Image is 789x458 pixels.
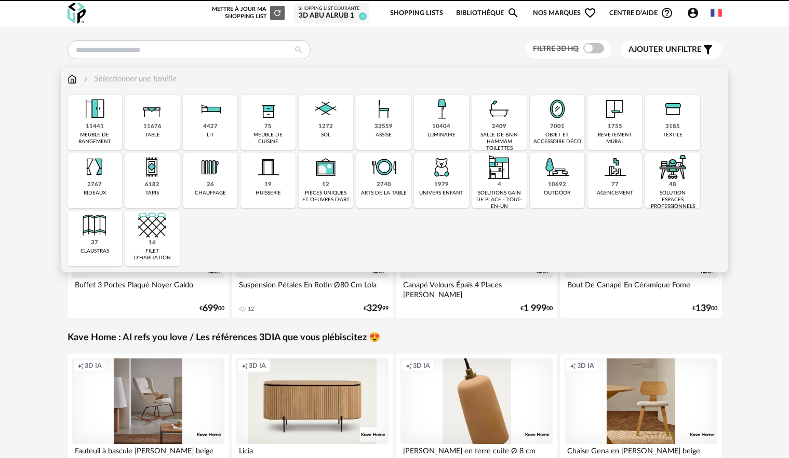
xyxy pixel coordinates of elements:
[207,181,214,189] div: 26
[248,306,254,313] div: 12
[82,73,177,85] div: Sélectionner une famille
[321,132,330,138] div: sol
[533,132,581,145] div: objet et accessoire déco
[507,7,519,19] span: Magnify icon
[86,123,104,131] div: 11441
[601,153,629,181] img: Agencement.png
[520,305,553,312] div: € 00
[377,181,391,189] div: 2740
[85,362,102,370] span: 3D IA
[427,153,456,181] img: UniversEnfant.png
[249,362,266,370] span: 3D IA
[322,181,329,189] div: 12
[659,153,687,181] img: espace-de-travail.png
[543,153,571,181] img: Outdoor.png
[544,190,570,197] div: outdoor
[548,181,566,189] div: 10692
[145,190,159,197] div: tapis
[299,6,365,21] a: Shopping List courante 3D ABU ALRUB 1 4
[196,95,224,123] img: Literie.png
[72,278,225,299] div: Buffet 3 Portes Plaqué Noyer Galdo
[584,7,596,19] span: Heart Outline icon
[413,362,430,370] span: 3D IA
[533,45,579,52] span: Filtre 3D HQ
[244,132,292,145] div: meuble de cuisine
[492,123,506,131] div: 2409
[609,7,673,19] span: Centre d'aideHelp Circle Outline icon
[400,278,553,299] div: Canapé Velours Épais 4 Places [PERSON_NAME]
[370,95,398,123] img: Assise.png
[81,153,109,181] img: Rideaux.png
[361,190,407,197] div: arts de la table
[533,1,596,25] span: Nos marques
[367,305,382,312] span: 329
[364,305,389,312] div: € 99
[203,305,218,312] span: 699
[199,305,224,312] div: € 00
[597,190,633,197] div: agencement
[498,181,501,189] div: 4
[359,12,367,20] span: 4
[687,7,704,19] span: Account Circle icon
[312,153,340,181] img: UniqueOeuvre.png
[128,248,177,261] div: filet d'habitation
[550,123,565,131] div: 7001
[68,73,77,85] img: svg+xml;base64,PHN2ZyB3aWR0aD0iMTYiIGhlaWdodD0iMTciIHZpZXdCb3g9IjAgMCAxNiAxNyIgZmlsbD0ibm9uZSIgeG...
[242,362,248,370] span: Creation icon
[665,123,680,131] div: 3185
[524,305,546,312] span: 1 999
[84,190,106,197] div: rideaux
[145,132,160,138] div: table
[210,6,285,20] div: Mettre à jour ma Shopping List
[434,181,449,189] div: 1979
[565,278,717,299] div: Bout De Canapé En Céramique Fome
[312,95,340,123] img: Sol.png
[406,362,412,370] span: Creation icon
[264,181,272,189] div: 19
[138,153,166,181] img: Tapis.png
[621,41,722,59] button: Ajouter unfiltre Filter icon
[485,153,513,181] img: ToutEnUn.png
[207,132,214,138] div: lit
[196,153,224,181] img: Radiateur.png
[669,181,676,189] div: 48
[570,362,576,370] span: Creation icon
[264,123,272,131] div: 75
[81,248,109,255] div: claustras
[702,44,714,56] span: Filter icon
[577,362,594,370] span: 3D IA
[299,6,365,12] div: Shopping List courante
[591,132,639,145] div: revêtement mural
[143,123,162,131] div: 11676
[138,95,166,123] img: Table.png
[663,132,683,138] div: textile
[82,73,90,85] img: svg+xml;base64,PHN2ZyB3aWR0aD0iMTYiIGhlaWdodD0iMTYiIHZpZXdCb3g9IjAgMCAxNiAxNiIgZmlsbD0ibm9uZSIgeG...
[628,45,702,55] span: filtre
[692,305,717,312] div: € 00
[256,190,281,197] div: huisserie
[370,153,398,181] img: ArtTable.png
[81,211,109,239] img: Cloison.png
[254,95,282,123] img: Rangement.png
[138,211,166,239] img: filet.png
[601,95,629,123] img: Papier%20peint.png
[659,95,687,123] img: Textile.png
[427,95,456,123] img: Luminaire.png
[149,239,156,247] div: 16
[661,7,673,19] span: Help Circle Outline icon
[203,123,218,131] div: 4427
[254,153,282,181] img: Huiserie.png
[77,362,84,370] span: Creation icon
[87,181,102,189] div: 2767
[711,7,722,19] img: fr
[475,190,524,210] div: solutions gain de place - tout-en-un
[145,181,159,189] div: 6182
[318,123,333,131] div: 1272
[543,95,571,123] img: Miroir.png
[71,132,119,145] div: meuble de rangement
[273,10,282,16] span: Refresh icon
[376,132,392,138] div: assise
[299,11,365,21] div: 3D ABU ALRUB 1
[236,278,389,299] div: Suspension Pétales En Rotin Ø80 Cm Lola
[475,132,524,152] div: salle de bain hammam toilettes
